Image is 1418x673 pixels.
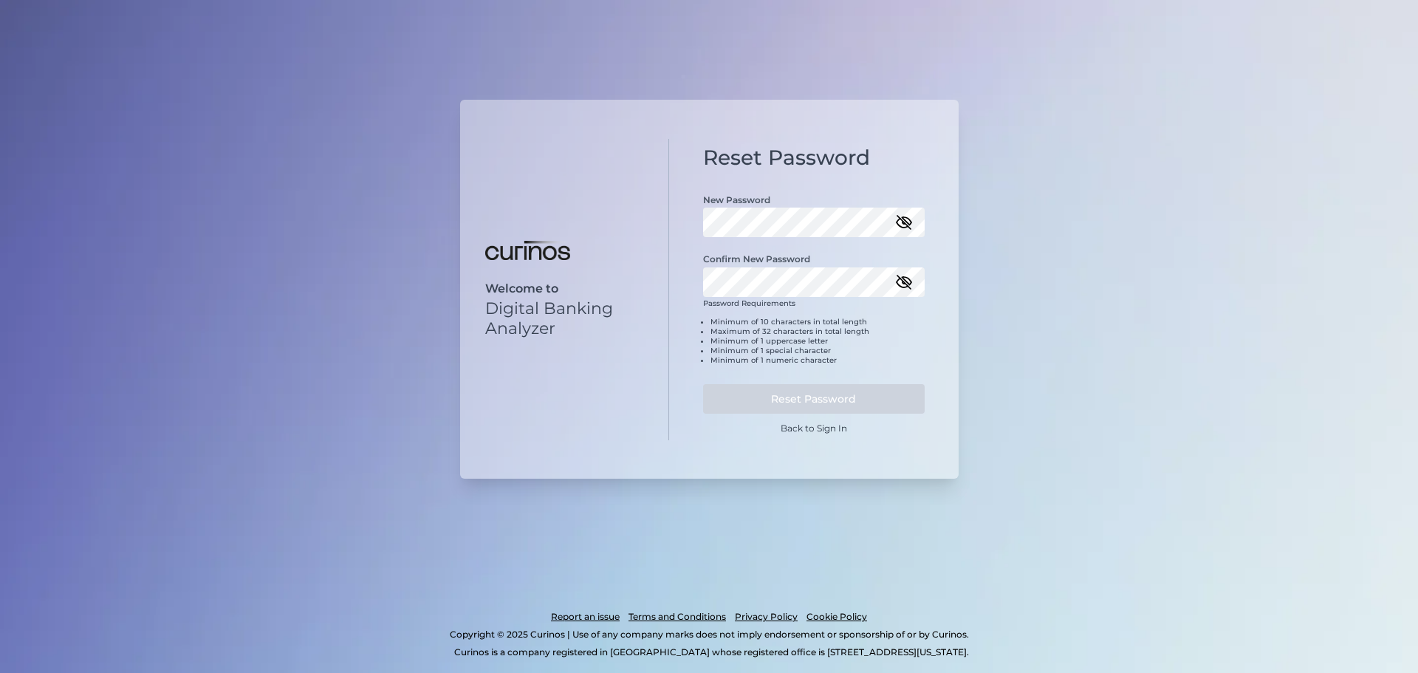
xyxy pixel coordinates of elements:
a: Privacy Policy [735,608,798,626]
li: Minimum of 1 uppercase letter [710,336,925,346]
button: Reset Password [703,384,925,414]
a: Cookie Policy [806,608,867,626]
label: Confirm New Password [703,253,810,264]
p: Welcome to [485,281,644,295]
li: Minimum of 10 characters in total length [710,317,925,327]
li: Maximum of 32 characters in total length [710,327,925,336]
p: Curinos is a company registered in [GEOGRAPHIC_DATA] whose registered office is [STREET_ADDRESS][... [77,643,1346,661]
img: Digital Banking Analyzer [485,241,570,260]
h1: Reset Password [703,146,925,171]
a: Terms and Conditions [628,608,726,626]
p: Copyright © 2025 Curinos | Use of any company marks does not imply endorsement or sponsorship of ... [72,626,1346,643]
div: Password Requirements [703,298,925,377]
li: Minimum of 1 numeric character [710,355,925,365]
a: Back to Sign In [781,423,847,434]
a: Report an issue [551,608,620,626]
li: Minimum of 1 special character [710,346,925,355]
p: Digital Banking Analyzer [485,298,644,338]
label: New Password [703,194,770,205]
